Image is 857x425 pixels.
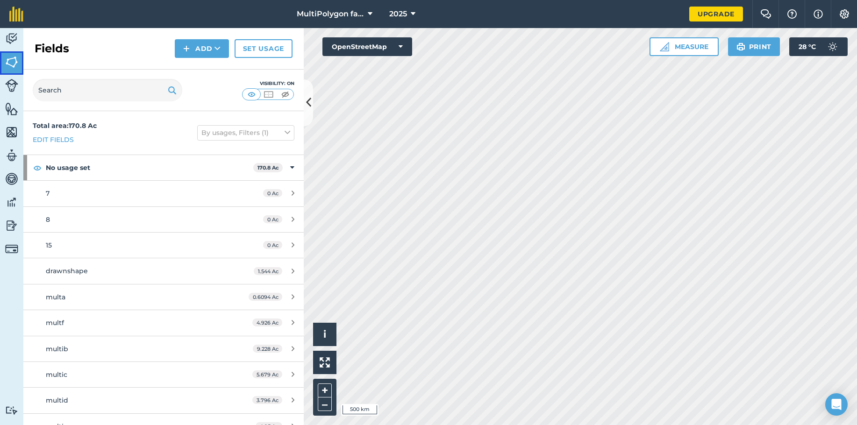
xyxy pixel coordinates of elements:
[33,79,182,101] input: Search
[5,102,18,116] img: svg+xml;base64,PHN2ZyB4bWxucz0iaHR0cDovL3d3dy53My5vcmcvMjAwMC9zdmciIHdpZHRoPSI1NiIgaGVpZ2h0PSI2MC...
[5,125,18,139] img: svg+xml;base64,PHN2ZyB4bWxucz0iaHR0cDovL3d3dy53My5vcmcvMjAwMC9zdmciIHdpZHRoPSI1NiIgaGVpZ2h0PSI2MC...
[318,383,332,397] button: +
[23,207,304,232] a: 80 Ac
[46,319,64,327] span: multf
[23,233,304,258] a: 150 Ac
[263,90,274,99] img: svg+xml;base64,PHN2ZyB4bWxucz0iaHR0cDovL3d3dy53My5vcmcvMjAwMC9zdmciIHdpZHRoPSI1MCIgaGVpZ2h0PSI0MC...
[660,42,669,51] img: Ruler icon
[5,195,18,209] img: svg+xml;base64,PD94bWwgdmVyc2lvbj0iMS4wIiBlbmNvZGluZz0idXRmLTgiPz4KPCEtLSBHZW5lcmF0b3I6IEFkb2JlIE...
[825,393,848,416] div: Open Intercom Messenger
[5,32,18,46] img: svg+xml;base64,PD94bWwgdmVyc2lvbj0iMS4wIiBlbmNvZGluZz0idXRmLTgiPz4KPCEtLSBHZW5lcmF0b3I6IEFkb2JlIE...
[320,357,330,368] img: Four arrows, one pointing top left, one top right, one bottom right and the last bottom left
[46,155,253,180] strong: No usage set
[254,267,282,275] span: 1.544 Ac
[313,323,336,346] button: i
[9,7,23,21] img: fieldmargin Logo
[252,396,282,404] span: 3.796 Ac
[23,388,304,413] a: multid3.796 Ac
[789,37,848,56] button: 28 °C
[799,37,816,56] span: 28 ° C
[5,219,18,233] img: svg+xml;base64,PD94bWwgdmVyc2lvbj0iMS4wIiBlbmNvZGluZz0idXRmLTgiPz4KPCEtLSBHZW5lcmF0b3I6IEFkb2JlIE...
[839,9,850,19] img: A cog icon
[5,149,18,163] img: svg+xml;base64,PD94bWwgdmVyc2lvbj0iMS4wIiBlbmNvZGluZz0idXRmLTgiPz4KPCEtLSBHZW5lcmF0b3I6IEFkb2JlIE...
[175,39,229,58] button: Add
[5,406,18,415] img: svg+xml;base64,PD94bWwgdmVyc2lvbj0iMS4wIiBlbmNvZGluZz0idXRmLTgiPz4KPCEtLSBHZW5lcmF0b3I6IEFkb2JlIE...
[318,397,332,411] button: –
[389,8,407,20] span: 2025
[689,7,743,21] a: Upgrade
[728,37,780,56] button: Print
[786,9,798,19] img: A question mark icon
[252,370,282,378] span: 5.679 Ac
[5,172,18,186] img: svg+xml;base64,PD94bWwgdmVyc2lvbj0iMS4wIiBlbmNvZGluZz0idXRmLTgiPz4KPCEtLSBHZW5lcmF0b3I6IEFkb2JlIE...
[814,8,823,20] img: svg+xml;base64,PHN2ZyB4bWxucz0iaHR0cDovL3d3dy53My5vcmcvMjAwMC9zdmciIHdpZHRoPSIxNyIgaGVpZ2h0PSIxNy...
[760,9,771,19] img: Two speech bubbles overlapping with the left bubble in the forefront
[650,37,719,56] button: Measure
[46,345,68,353] span: multib
[46,215,50,224] span: 8
[23,181,304,206] a: 70 Ac
[23,258,304,283] a: drawnshape1.544 Ac
[322,37,412,56] button: OpenStreetMap
[46,241,52,249] span: 15
[23,155,304,180] div: No usage set170.8 Ac
[263,215,282,223] span: 0 Ac
[46,370,67,379] span: multic
[23,310,304,335] a: multf4.926 Ac
[257,164,279,171] strong: 170.8 Ac
[197,125,294,140] button: By usages, Filters (1)
[263,189,282,197] span: 0 Ac
[5,55,18,69] img: svg+xml;base64,PHN2ZyB4bWxucz0iaHR0cDovL3d3dy53My5vcmcvMjAwMC9zdmciIHdpZHRoPSI1NiIgaGVpZ2h0PSI2MC...
[23,336,304,361] a: multib9.228 Ac
[252,319,282,326] span: 4.926 Ac
[297,8,364,20] span: MultiPolygon farm
[23,362,304,387] a: multic5.679 Ac
[242,80,294,87] div: Visibility: On
[5,79,18,92] img: svg+xml;base64,PD94bWwgdmVyc2lvbj0iMS4wIiBlbmNvZGluZz0idXRmLTgiPz4KPCEtLSBHZW5lcmF0b3I6IEFkb2JlIE...
[23,284,304,310] a: multa0.6094 Ac
[168,85,177,96] img: svg+xml;base64,PHN2ZyB4bWxucz0iaHR0cDovL3d3dy53My5vcmcvMjAwMC9zdmciIHdpZHRoPSIxOSIgaGVpZ2h0PSIyNC...
[736,41,745,52] img: svg+xml;base64,PHN2ZyB4bWxucz0iaHR0cDovL3d3dy53My5vcmcvMjAwMC9zdmciIHdpZHRoPSIxOSIgaGVpZ2h0PSIyNC...
[323,328,326,340] span: i
[183,43,190,54] img: svg+xml;base64,PHN2ZyB4bWxucz0iaHR0cDovL3d3dy53My5vcmcvMjAwMC9zdmciIHdpZHRoPSIxNCIgaGVpZ2h0PSIyNC...
[235,39,293,58] a: Set usage
[823,37,842,56] img: svg+xml;base64,PD94bWwgdmVyc2lvbj0iMS4wIiBlbmNvZGluZz0idXRmLTgiPz4KPCEtLSBHZW5lcmF0b3I6IEFkb2JlIE...
[46,189,50,198] span: 7
[246,90,257,99] img: svg+xml;base64,PHN2ZyB4bWxucz0iaHR0cDovL3d3dy53My5vcmcvMjAwMC9zdmciIHdpZHRoPSI1MCIgaGVpZ2h0PSI0MC...
[253,345,282,353] span: 9.228 Ac
[33,121,97,130] strong: Total area : 170.8 Ac
[263,241,282,249] span: 0 Ac
[35,41,69,56] h2: Fields
[249,293,282,301] span: 0.6094 Ac
[33,162,42,173] img: svg+xml;base64,PHN2ZyB4bWxucz0iaHR0cDovL3d3dy53My5vcmcvMjAwMC9zdmciIHdpZHRoPSIxOCIgaGVpZ2h0PSIyNC...
[46,293,65,301] span: multa
[33,135,74,145] a: Edit fields
[46,396,68,404] span: multid
[5,242,18,255] img: svg+xml;base64,PD94bWwgdmVyc2lvbj0iMS4wIiBlbmNvZGluZz0idXRmLTgiPz4KPCEtLSBHZW5lcmF0b3I6IEFkb2JlIE...
[279,90,291,99] img: svg+xml;base64,PHN2ZyB4bWxucz0iaHR0cDovL3d3dy53My5vcmcvMjAwMC9zdmciIHdpZHRoPSI1MCIgaGVpZ2h0PSI0MC...
[46,267,88,275] span: drawnshape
